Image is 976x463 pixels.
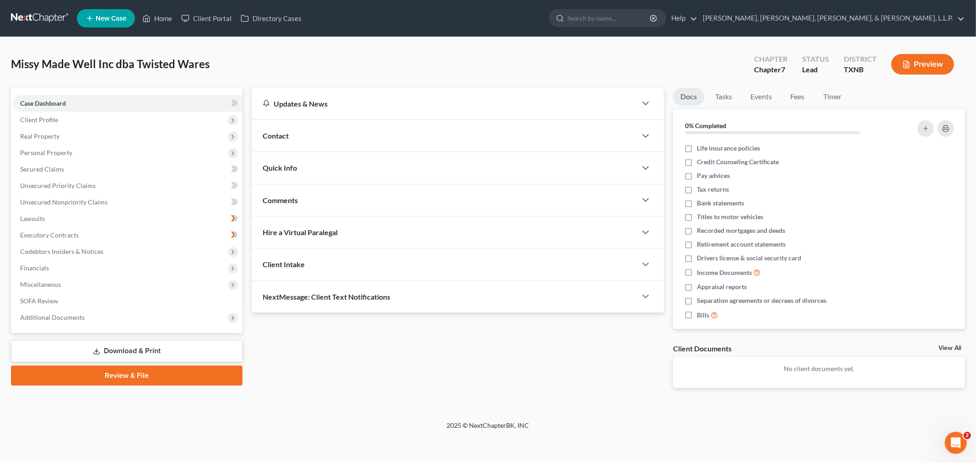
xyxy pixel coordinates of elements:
[754,65,787,75] div: Chapter
[11,340,243,362] a: Download & Print
[13,293,243,309] a: SOFA Review
[20,248,103,255] span: Codebtors Insiders & Notices
[964,432,971,439] span: 2
[138,10,177,27] a: Home
[697,253,801,263] span: Drivers license & social security card
[96,15,126,22] span: New Case
[263,228,338,237] span: Hire a Virtual Paralegal
[20,215,45,222] span: Lawsuits
[802,54,829,65] div: Status
[13,178,243,194] a: Unsecured Priority Claims
[708,88,739,106] a: Tasks
[263,292,390,301] span: NextMessage: Client Text Notifications
[938,345,961,351] a: View All
[567,10,651,27] input: Search by name...
[263,163,297,172] span: Quick Info
[20,264,49,272] span: Financials
[13,95,243,112] a: Case Dashboard
[698,10,965,27] a: [PERSON_NAME], [PERSON_NAME], [PERSON_NAME], & [PERSON_NAME], L.L.P.
[667,10,697,27] a: Help
[227,421,749,437] div: 2025 © NextChapterBK, INC
[697,296,826,305] span: Separation agreements or decrees of divorces
[816,88,849,106] a: Timer
[754,54,787,65] div: Chapter
[263,131,289,140] span: Contact
[263,99,626,108] div: Updates & News
[697,311,709,320] span: Bills
[20,198,108,206] span: Unsecured Nonpriority Claims
[685,122,726,129] strong: 0% Completed
[20,182,96,189] span: Unsecured Priority Claims
[20,231,79,239] span: Executory Contracts
[11,57,210,70] span: Missy Made Well Inc dba Twisted Wares
[783,88,812,106] a: Fees
[673,88,704,106] a: Docs
[236,10,306,27] a: Directory Cases
[20,297,58,305] span: SOFA Review
[263,260,305,269] span: Client Intake
[13,210,243,227] a: Lawsuits
[20,99,66,107] span: Case Dashboard
[20,149,72,156] span: Personal Property
[13,227,243,243] a: Executory Contracts
[13,161,243,178] a: Secured Claims
[945,432,967,454] iframe: Intercom live chat
[680,364,958,373] p: No client documents yet.
[697,226,785,235] span: Recorded mortgages and deeds
[743,88,779,106] a: Events
[20,132,59,140] span: Real Property
[697,199,744,208] span: Bank statements
[844,54,877,65] div: District
[20,280,61,288] span: Miscellaneous
[20,116,58,124] span: Client Profile
[673,344,732,353] div: Client Documents
[697,240,786,249] span: Retirement account statements
[20,165,64,173] span: Secured Claims
[697,171,730,180] span: Pay advices
[697,268,752,277] span: Income Documents
[891,54,954,75] button: Preview
[11,366,243,386] a: Review & File
[802,65,829,75] div: Lead
[781,65,785,74] span: 7
[697,157,779,167] span: Credit Counseling Certificate
[844,65,877,75] div: TXNB
[20,313,85,321] span: Additional Documents
[177,10,236,27] a: Client Portal
[697,185,729,194] span: Tax returns
[697,282,747,291] span: Appraisal reports
[13,194,243,210] a: Unsecured Nonpriority Claims
[697,212,763,221] span: Titles to motor vehicles
[263,196,298,205] span: Comments
[697,144,760,153] span: Life insurance policies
